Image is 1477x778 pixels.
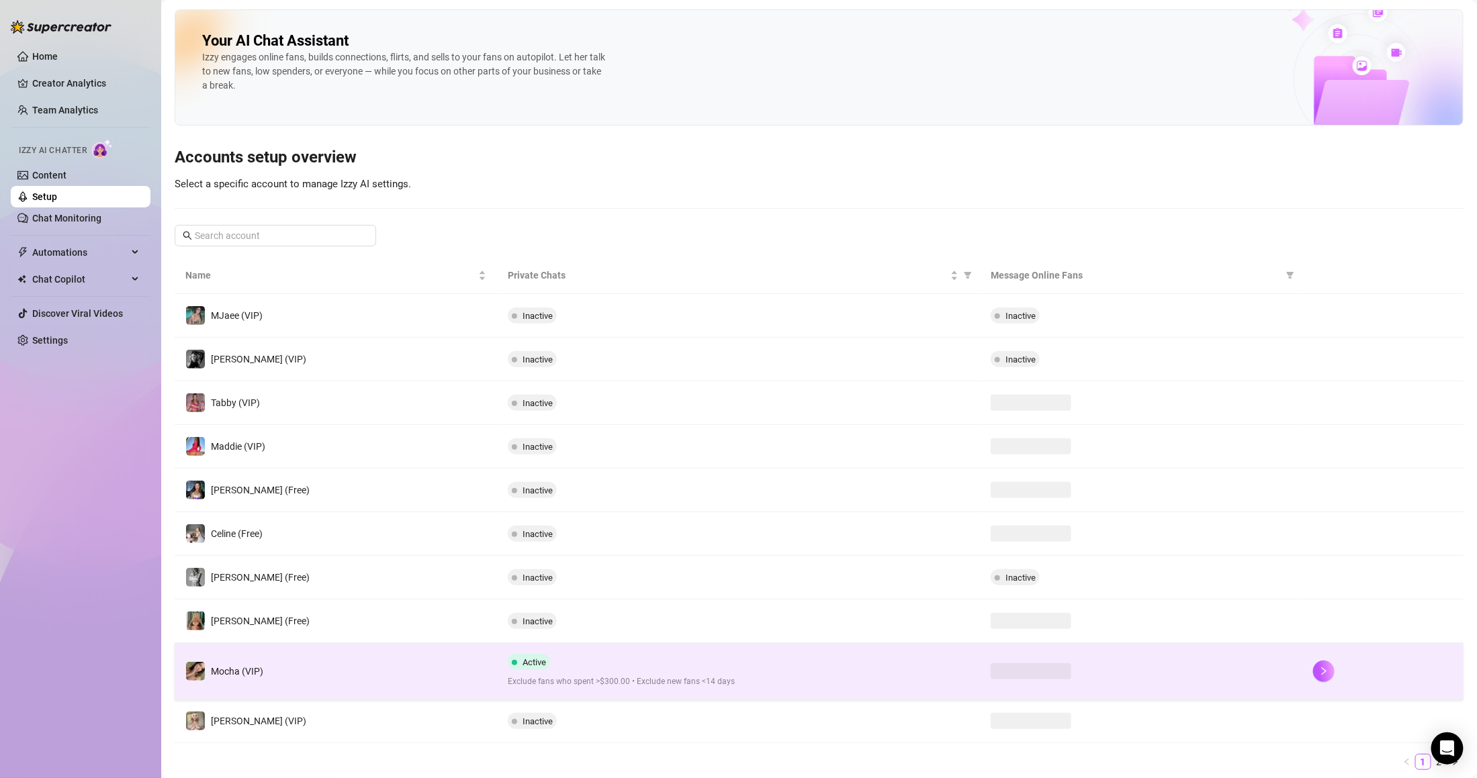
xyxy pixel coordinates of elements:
a: Content [32,170,66,181]
span: [PERSON_NAME] (Free) [211,616,310,626]
span: Inactive [523,529,553,539]
span: thunderbolt [17,247,28,258]
a: Home [32,51,58,62]
a: Chat Monitoring [32,213,101,224]
span: Inactive [523,311,553,321]
input: Search account [195,228,357,243]
span: Inactive [523,398,553,408]
span: Private Chats [508,268,948,283]
span: [PERSON_NAME] (Free) [211,572,310,583]
span: Message Online Fans [991,268,1281,283]
span: Inactive [1005,354,1036,364]
a: 1 [1416,755,1431,769]
span: Name [185,268,476,283]
span: Inactive [523,485,553,495]
span: [PERSON_NAME] (VIP) [211,716,306,726]
h3: Accounts setup overview [175,147,1464,168]
span: Automations [32,242,128,263]
img: Ellie (VIP) [186,712,205,730]
span: Inactive [523,616,553,626]
div: Open Intercom Messenger [1431,732,1464,765]
button: right [1313,661,1335,682]
span: Inactive [523,354,553,364]
img: Celine (Free) [186,524,205,543]
span: MJaee (VIP) [211,310,263,321]
span: Inactive [1005,573,1036,583]
span: filter [961,265,975,285]
img: Kennedy (Free) [186,568,205,587]
span: left [1403,758,1411,766]
li: Previous Page [1399,754,1415,770]
a: Discover Viral Videos [32,308,123,319]
button: left [1399,754,1415,770]
span: filter [1284,265,1297,285]
th: Name [175,257,497,294]
img: Mocha (VIP) [186,662,205,681]
span: [PERSON_NAME] (Free) [211,485,310,495]
img: Ellie (Free) [186,612,205,630]
a: Settings [32,335,68,346]
a: Setup [32,191,57,202]
span: Chat Copilot [32,269,128,290]
span: Izzy AI Chatter [19,144,87,157]
th: Private Chats [497,257,981,294]
a: Creator Analytics [32,72,140,94]
span: Tabby (VIP) [211,397,260,408]
span: Mocha (VIP) [211,666,263,677]
img: Tabby (VIP) [186,393,205,412]
span: Maddie (VIP) [211,441,265,452]
span: Select a specific account to manage Izzy AI settings. [175,178,411,190]
span: Inactive [523,716,553,726]
span: Active [523,657,546,667]
span: Inactive [1005,311,1036,321]
span: Inactive [523,442,553,452]
h2: Your AI Chat Assistant [202,32,349,50]
img: Maddie (Free) [186,481,205,499]
span: Inactive [523,573,553,583]
span: filter [964,271,972,279]
img: MJaee (VIP) [186,306,205,325]
a: Team Analytics [32,105,98,115]
li: 1 [1415,754,1431,770]
span: search [183,231,192,240]
span: Exclude fans who spent >$300.00 • Exclude new fans <14 days [508,675,970,688]
span: [PERSON_NAME] (VIP) [211,354,306,364]
img: logo-BBDzfeDw.svg [11,20,111,34]
img: AI Chatter [92,139,113,158]
img: Maddie (VIP) [186,437,205,456]
div: Izzy engages online fans, builds connections, flirts, and sells to your fans on autopilot. Let he... [202,50,605,93]
span: right [1319,667,1329,676]
img: Chat Copilot [17,275,26,284]
img: Kennedy (VIP) [186,350,205,369]
span: Celine (Free) [211,528,263,539]
span: filter [1286,271,1294,279]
